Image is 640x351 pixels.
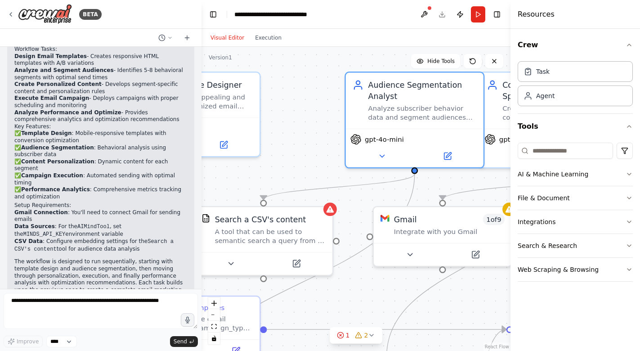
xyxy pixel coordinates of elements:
img: Gmail [380,214,389,223]
strong: Template Design [21,130,72,136]
div: Design Email Templates [144,303,224,312]
div: Email Template DesignerDesign visually appealing and conversion-optimized email templates for {ca... [121,72,261,157]
p: ✅ : Mobile-responsive templates with conversion optimization ✅ : Behavioral analysis using subscr... [14,130,187,200]
strong: Performance Analytics [21,186,90,193]
div: Tools [518,139,633,289]
strong: Analyze and Segment Audiences [14,67,114,73]
strong: Campaign Execution [21,172,83,179]
div: BETA [79,9,102,20]
button: Integrations [518,210,633,234]
strong: Data Sources [14,223,55,229]
nav: breadcrumb [234,10,336,19]
li: : Configure embedding settings for the tool for audience data analysis [14,238,187,253]
code: Search a CSV's content [14,238,174,252]
img: CSVSearchTool [201,214,210,223]
h4: Resources [518,9,555,20]
code: MINDS_API_KEY [23,231,66,238]
strong: Create Personalized Content [14,81,102,87]
button: Visual Editor [205,32,250,43]
strong: Design Email Templates [14,53,87,59]
strong: Gmail Connection [14,209,68,216]
div: Gmail [394,214,417,225]
button: Search & Research [518,234,633,257]
span: Number of enabled actions [483,214,505,225]
strong: Audience Segmentation [21,144,94,151]
li: - Develops segment-specific content and personalization rules [14,81,187,95]
div: Audience Segmentation Analyst [368,80,477,102]
button: Open in side panel [192,138,255,152]
div: CSVSearchToolSearch a CSV's contentA tool that can be used to semantic search a query from a CSV'... [193,206,333,276]
span: 2 [364,331,368,340]
span: gpt-4o-mini [365,135,404,144]
button: Improve [4,336,43,347]
span: Improve [17,338,39,345]
div: Task [536,67,550,76]
div: Agent [536,91,555,100]
img: Logo [18,4,72,24]
div: Content Personalization Specialist [502,80,611,102]
button: Open in side panel [443,248,507,261]
li: - Provides comprehensive analytics and optimization recommendations [14,109,187,123]
div: Email Template Designer [144,80,253,91]
g: Edge from 5f368045-bb28-4da0-9e83-406439f58aab to 1b09fc60-4ee8-4d40-8166-23c8f519720b [267,324,506,335]
li: : For the , set the environment variable [14,223,187,238]
div: Analyze subscriber behavior data and segment audiences based on engagement patterns, purchase his... [368,104,477,122]
button: Execution [250,32,287,43]
button: Hide Tools [411,54,460,68]
strong: CSV Data [14,238,43,244]
li: : You'll need to connect Gmail for sending emails [14,209,187,223]
button: Switch to previous chat [155,32,176,43]
div: Version 1 [209,54,232,61]
strong: Analyze Performance and Optimize [14,109,121,116]
button: Send [170,336,198,347]
g: Edge from 06eb8c0c-efc4-4fb2-b3d3-370b3b8ecd55 to 8f9b1458-cb23-4031-ab52-e1fe73d60757 [258,174,420,200]
button: File & Document [518,186,633,210]
button: Start a new chat [180,32,194,43]
h2: Setup Requirements: [14,202,187,209]
div: Integrate with you Gmail [394,227,505,236]
p: The workflow is designed to run sequentially, starting with template design and audience segmenta... [14,258,187,301]
li: - Deploys campaigns with proper scheduling and monitoring [14,95,187,109]
button: AI & Machine Learning [518,162,633,186]
div: React Flow controls [208,297,220,344]
button: zoom in [208,297,220,309]
code: AIMindTool [77,224,110,230]
span: 1 [346,331,350,340]
h2: Workflow Tasks: [14,46,187,53]
strong: Execute Email Campaign [14,95,89,101]
button: Click to speak your automation idea [181,313,194,327]
button: toggle interactivity [208,333,220,344]
div: Crew [518,58,633,113]
button: 12 [330,327,383,344]
button: Hide left sidebar [207,8,219,21]
div: Audience Segmentation AnalystAnalyze subscriber behavior data and segment audiences based on enga... [345,72,484,168]
div: A tool that can be used to semantic search a query from a CSV's content. [215,227,326,245]
span: Hide Tools [427,58,455,65]
button: Hide right sidebar [491,8,503,21]
a: React Flow attribution [485,344,509,349]
strong: Content Personalization [21,158,94,165]
div: Create personalized email content for each subscriber segment based on their behavior, preference... [502,104,611,122]
button: zoom out [208,309,220,321]
span: Send [174,338,187,345]
h2: Key Features: [14,123,187,130]
button: fit view [208,321,220,333]
button: Open in side panel [416,149,479,163]
span: gpt-4o-mini [499,135,538,144]
li: - Creates responsive HTML templates with A/B variations [14,53,187,67]
div: Create responsive email templates for {campaign_type} campaigns targeting {target_audience}. Desi... [144,315,253,333]
div: Design visually appealing and conversion-optimized email templates for {campaign_type} campaigns ... [144,93,253,111]
button: Tools [518,114,633,139]
div: GmailGmail1of9Integrate with you Gmail [372,206,512,267]
button: Web Scraping & Browsing [518,258,633,281]
li: - Identifies 5-8 behavioral segments with optimal send times [14,67,187,81]
button: Crew [518,32,633,58]
button: Open in side panel [264,257,328,270]
div: Search a CSV's content [215,214,306,225]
